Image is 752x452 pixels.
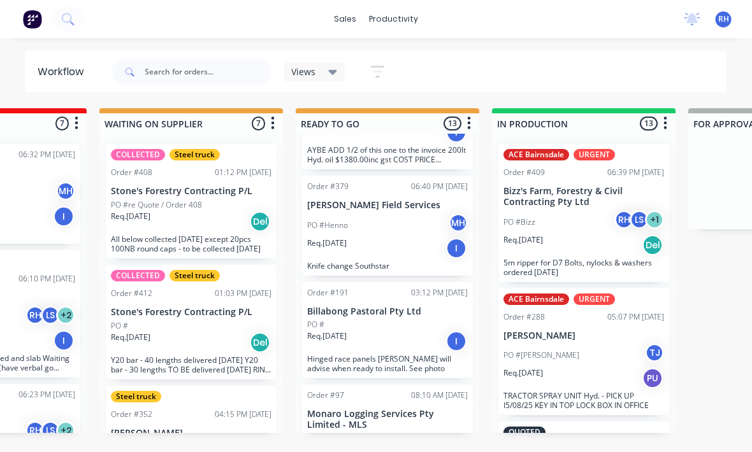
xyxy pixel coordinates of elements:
p: PO # [112,320,129,332]
div: Steel truck [112,391,162,402]
p: Y20 bar - 40 lengths delivered [DATE] Y20 bar - 30 lengths TO BE delivered [DATE] RING MAL 22/8 W... [112,355,272,374]
img: Factory [23,10,42,29]
p: [PERSON_NAME] [504,330,665,341]
p: PO # [308,319,325,330]
div: 05:07 PM [DATE] [608,311,665,323]
div: productivity [363,10,424,29]
div: ACE Bairnsdale [504,149,570,160]
p: All below collected [DATE] except 20pcs 100NB round caps - to be collected [DATE] [112,234,272,253]
div: + 1 [646,210,665,229]
p: PO # [308,433,325,444]
div: 06:32 PM [DATE] [19,149,76,160]
div: I [447,238,467,258]
div: Order #412 [112,288,153,299]
p: Req. [DATE] [112,211,151,222]
div: Del [250,332,271,353]
p: PO #re Quote / Order 408 [112,199,203,211]
div: ACE BairnsdaleURGENTOrder #28805:07 PM [DATE][PERSON_NAME]PO #[PERSON_NAME]TJReq.[DATE]PUTRACTOR ... [499,288,670,416]
p: Req. [DATE] [308,330,347,342]
p: PO #Bizz [504,216,536,228]
div: 01:03 PM [DATE] [215,288,272,299]
div: Del [250,211,271,232]
div: TJ [646,343,665,362]
div: COLLECTED [112,270,166,281]
div: Order #409 [504,167,546,178]
span: RH [718,13,729,25]
div: 01:12 PM [DATE] [215,167,272,178]
div: 08:10 AM [DATE] [412,390,468,401]
div: RH [615,210,634,229]
p: Stone's Forestry Contracting P/L [112,186,272,197]
p: TRACTOR SPRAY UNIT Hyd. - PICK UP I5/08/25 KEY IN TOP LOCK BOX IN OFFICE [504,391,665,410]
div: MH [449,213,468,232]
div: ACE Bairnsdale [504,293,570,305]
div: 06:10 PM [DATE] [19,273,76,285]
div: Order #379 [308,181,349,192]
p: Req. [DATE] [504,234,544,246]
p: Stone's Forestry Contracting P/L [112,307,272,318]
p: Bizz's Farm, Forestry & Civil Contracting Pty Ltd [504,186,665,208]
div: Order #191 [308,287,349,299]
div: 06:23 PM [DATE] [19,389,76,400]
p: Billabong Pastoral Pty Ltd [308,306,468,317]
input: Search for orders... [145,59,271,85]
p: AYBE ADD 1/2 of this one to the invoice 200lt Hyd. oil $1380.00inc gst COST PRICE (Bombala cycles... [308,145,468,164]
div: 04:15 PM [DATE] [215,409,272,420]
div: Order #352 [112,409,153,420]
div: PU [643,368,663,388]
div: RH [26,421,45,440]
div: LS [41,306,61,325]
div: QUOTED [504,427,546,438]
p: Monaro Logging Services Pty Limited - MLS [308,409,468,430]
div: + 2 [57,306,76,325]
div: sales [328,10,363,29]
p: PO #Henno [308,220,349,231]
div: Order #19103:12 PM [DATE]Billabong Pastoral Pty LtdPO #Req.[DATE]IHinged race panels [PERSON_NAME... [303,282,474,379]
div: COLLECTED [112,149,166,160]
p: 5m ripper for D7 Bolts, nylocks & washers ordered [DATE] [504,258,665,277]
p: Req. [DATE] [308,237,347,249]
div: LS [630,210,649,229]
p: PO #[PERSON_NAME] [504,350,580,361]
div: ACE BairnsdaleURGENTOrder #40906:39 PM [DATE]Bizz's Farm, Forestry & Civil Contracting Pty LtdPO ... [499,144,670,282]
div: Steel truck [170,270,221,281]
div: Del [643,235,663,255]
div: Order #37906:40 PM [DATE][PERSON_NAME] Field ServicesPO #HennoMHReq.[DATE]IKnife change Southstar [303,176,474,276]
div: I [54,206,75,227]
div: URGENT [574,149,616,160]
p: [PERSON_NAME] Field Services [308,200,468,211]
div: + 2 [57,421,76,440]
div: 03:12 PM [DATE] [412,287,468,299]
span: Views [292,65,316,78]
div: 06:40 PM [DATE] [412,181,468,192]
div: I [447,331,467,351]
p: [PERSON_NAME] [112,428,272,439]
div: 06:39 PM [DATE] [608,167,665,178]
div: COLLECTEDSteel truckOrder #40801:12 PM [DATE]Stone's Forestry Contracting P/LPO #re Quote / Order... [106,144,277,258]
p: Req. [DATE] [504,367,544,379]
p: Knife change Southstar [308,261,468,271]
div: MH [57,181,76,201]
div: Order #97 [308,390,345,401]
p: Hinged race panels [PERSON_NAME] will advise when ready to install. See photo [308,354,468,373]
div: Workflow [38,64,90,80]
div: Order #408 [112,167,153,178]
div: LS [41,421,61,440]
div: COLLECTEDSteel truckOrder #41201:03 PM [DATE]Stone's Forestry Contracting P/LPO #Req.[DATE]DelY20... [106,265,277,379]
div: I [54,330,75,351]
p: Req. [DATE] [112,332,151,343]
div: Steel truck [170,149,221,160]
div: Order #288 [504,311,546,323]
div: RH [26,306,45,325]
div: URGENT [574,293,616,305]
